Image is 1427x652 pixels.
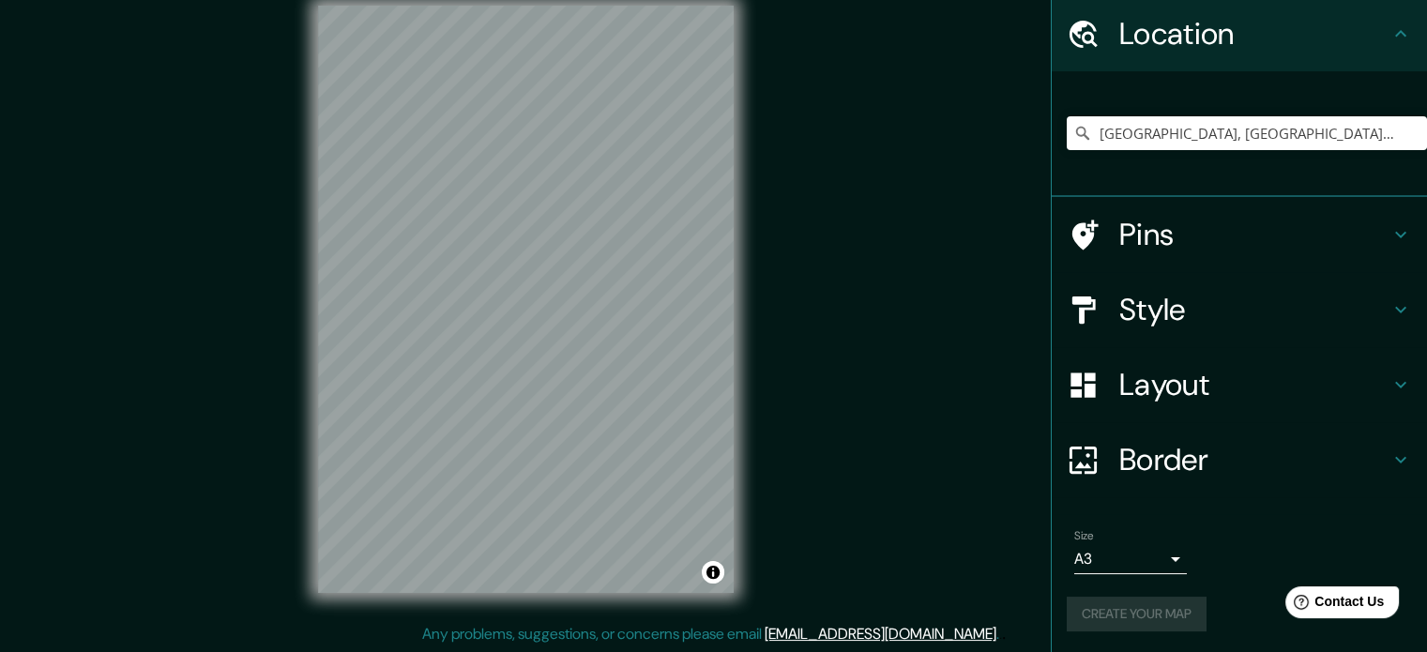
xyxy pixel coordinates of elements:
p: Any problems, suggestions, or concerns please email . [422,623,999,645]
div: Pins [1052,197,1427,272]
div: Border [1052,422,1427,497]
h4: Layout [1119,366,1389,403]
input: Pick your city or area [1067,116,1427,150]
h4: Location [1119,15,1389,53]
div: . [999,623,1002,645]
iframe: Help widget launcher [1260,579,1406,631]
label: Size [1074,528,1094,544]
div: Layout [1052,347,1427,422]
a: [EMAIL_ADDRESS][DOMAIN_NAME] [765,624,996,644]
h4: Style [1119,291,1389,328]
div: Style [1052,272,1427,347]
div: . [1002,623,1006,645]
h4: Pins [1119,216,1389,253]
h4: Border [1119,441,1389,478]
canvas: Map [318,6,734,593]
button: Toggle attribution [702,561,724,584]
div: A3 [1074,544,1187,574]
